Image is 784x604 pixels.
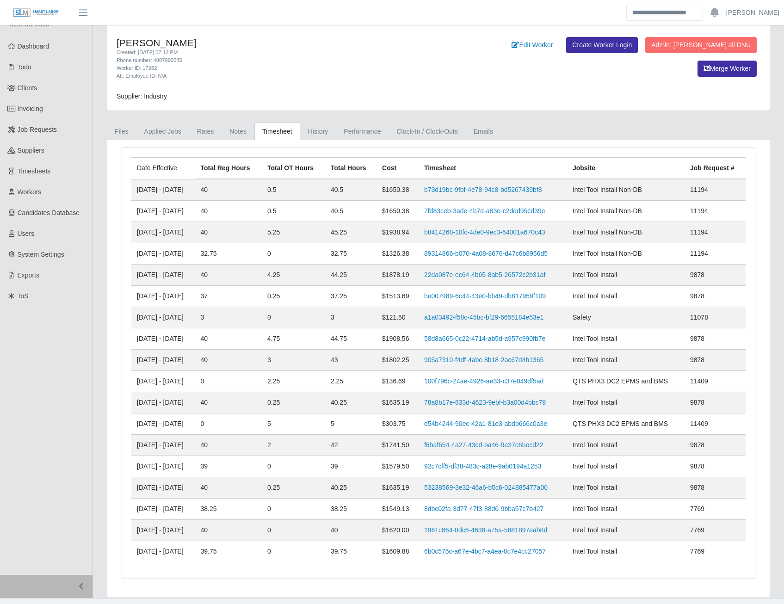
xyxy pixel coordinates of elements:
[18,271,39,279] span: Exports
[325,158,377,179] th: Total Hours
[573,505,617,512] span: Intel Tool Install
[262,222,325,243] td: 5.25
[18,167,51,175] span: Timesheets
[690,228,708,236] span: 11194
[325,350,377,371] td: 43
[131,392,195,413] td: [DATE] - [DATE]
[690,441,704,449] span: 9878
[18,43,49,50] span: Dashboard
[690,335,704,342] span: 9878
[262,286,325,307] td: 0.25
[254,123,300,141] a: Timesheet
[424,356,543,364] a: 905a7310-f4df-4abc-8b18-2ac67d4b1365
[107,123,136,141] a: Files
[690,548,704,555] span: 7769
[419,158,567,179] th: Timesheet
[195,392,262,413] td: 40
[336,123,389,141] a: Performance
[466,123,501,141] a: Emails
[690,356,704,364] span: 9878
[424,484,548,491] a: 53238569-3e32-46a6-b5c6-024885477a00
[377,243,419,265] td: $1326.38
[262,350,325,371] td: 3
[117,37,487,49] h4: [PERSON_NAME]
[690,250,708,257] span: 11194
[131,328,195,350] td: [DATE] - [DATE]
[690,484,704,491] span: 9878
[424,377,543,385] a: 100f796c-24ae-4926-ae33-c37e049df5ad
[262,179,325,201] td: 0.5
[117,64,487,72] div: Worker ID: 17282
[424,441,543,449] a: f6baf654-4a27-43cd-ba46-9e37c6becd22
[389,123,465,141] a: Clock-In / Clock-Outs
[573,186,642,193] span: Intel Tool Install Non-DB
[300,123,336,141] a: History
[626,5,703,21] input: Search
[325,201,377,222] td: 40.5
[690,420,708,427] span: 11409
[325,243,377,265] td: 32.75
[131,499,195,520] td: [DATE] - [DATE]
[690,207,708,215] span: 11194
[690,314,708,321] span: 11078
[18,63,31,71] span: Todo
[195,520,262,541] td: 40
[18,105,43,112] span: Invoicing
[262,456,325,477] td: 0
[567,158,685,179] th: Jobsite
[573,462,617,470] span: Intel Tool Install
[377,350,419,371] td: $1802.25
[573,441,617,449] span: Intel Tool Install
[325,392,377,413] td: 40.25
[195,456,262,477] td: 39
[377,179,419,201] td: $1650.38
[262,520,325,541] td: 0
[262,265,325,286] td: 4.25
[131,158,195,179] td: Date Effective
[195,265,262,286] td: 40
[573,526,617,534] span: Intel Tool Install
[690,271,704,278] span: 9878
[195,201,262,222] td: 40
[325,222,377,243] td: 45.25
[262,307,325,328] td: 0
[131,350,195,371] td: [DATE] - [DATE]
[262,201,325,222] td: 0.5
[195,413,262,435] td: 0
[685,158,746,179] th: Job Request #
[131,477,195,499] td: [DATE] - [DATE]
[377,307,419,328] td: $121.50
[726,8,779,18] a: [PERSON_NAME]
[13,8,59,18] img: SLM Logo
[377,371,419,392] td: $136.69
[690,377,708,385] span: 11409
[377,286,419,307] td: $1513.69
[262,413,325,435] td: 5
[573,207,642,215] span: Intel Tool Install Non-DB
[377,541,419,562] td: $1609.88
[262,477,325,499] td: 0.25
[424,399,546,406] a: 78a8b17e-833d-4623-9ebf-b3a00d4bbc79
[573,335,617,342] span: Intel Tool Install
[131,201,195,222] td: [DATE] - [DATE]
[195,243,262,265] td: 32.75
[377,328,419,350] td: $1908.56
[195,328,262,350] td: 40
[424,271,545,278] a: 22da087e-ec64-4b65-8ab5-26572c2b31af
[573,271,617,278] span: Intel Tool Install
[690,186,708,193] span: 11194
[424,526,547,534] a: 1961c864-0dc6-4638-a75a-5681897eab8d
[195,179,262,201] td: 40
[377,201,419,222] td: $1650.38
[645,37,757,53] button: Admin: [PERSON_NAME] all DNU
[195,158,262,179] th: Total Reg Hours
[573,314,591,321] span: Safety
[690,505,704,512] span: 7769
[18,251,64,258] span: System Settings
[18,230,35,237] span: Users
[573,292,617,300] span: Intel Tool Install
[325,520,377,541] td: 40
[117,56,487,64] div: Phone number: 4807990585
[262,371,325,392] td: 2.25
[377,158,419,179] th: Cost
